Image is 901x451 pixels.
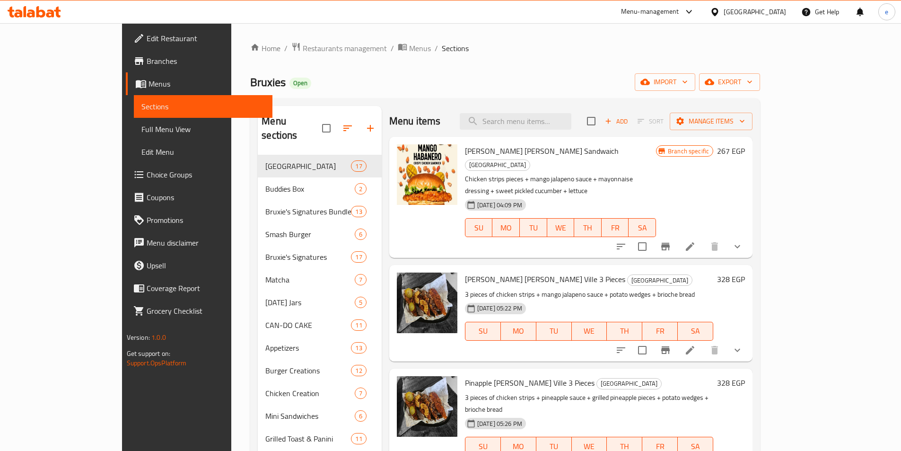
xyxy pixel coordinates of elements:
[355,185,366,194] span: 2
[265,410,354,422] span: Mini Sandwiches
[621,6,679,18] div: Menu-management
[726,235,749,258] button: show more
[258,314,381,336] div: CAN-DO CAKE11
[336,117,359,140] span: Sort sections
[397,376,457,437] img: Pinapple Nash Ville 3 Pieces
[127,357,187,369] a: Support.OpsPlatform
[355,298,366,307] span: 5
[684,241,696,252] a: Edit menu item
[351,434,366,443] span: 11
[265,160,351,172] span: [GEOGRAPHIC_DATA]
[707,76,752,88] span: export
[126,27,272,50] a: Edit Restaurant
[601,114,631,129] span: Add item
[596,378,662,389] div: Nashville
[126,300,272,322] a: Grocery Checklist
[703,235,726,258] button: delete
[601,114,631,129] button: Add
[141,101,265,112] span: Sections
[265,229,354,240] span: Smash Burger
[885,7,888,17] span: e
[250,42,760,54] nav: breadcrumb
[473,304,526,313] span: [DATE] 05:22 PM
[581,111,601,131] span: Select section
[355,410,367,422] div: items
[465,173,656,197] p: Chicken strips pieces + mango jalapeno sauce + mayonnaise dressing + sweet pickled cucumber + let...
[147,237,265,248] span: Menu disclaimer
[611,324,639,338] span: TH
[141,146,265,158] span: Edit Menu
[258,177,381,200] div: Buddies Box2
[465,159,530,170] span: [GEOGRAPHIC_DATA]
[610,339,632,362] button: sort-choices
[134,141,272,163] a: Edit Menu
[465,322,501,341] button: SU
[703,339,726,362] button: delete
[265,274,354,285] span: Matcha
[355,230,366,239] span: 6
[126,254,272,277] a: Upsell
[492,218,520,237] button: MO
[265,388,354,399] span: Chicken Creation
[677,115,745,127] span: Manage items
[607,322,642,341] button: TH
[265,365,351,376] span: Burger Creations
[141,124,265,135] span: Full Menu View
[258,336,381,359] div: Appetizers13
[127,331,150,344] span: Version:
[126,163,272,186] a: Choice Groups
[265,319,351,331] div: CAN-DO CAKE
[473,201,526,210] span: [DATE] 04:09 PM
[435,43,438,54] li: /
[355,183,367,195] div: items
[699,73,760,91] button: export
[646,324,674,338] span: FR
[351,433,366,444] div: items
[628,275,692,286] span: [GEOGRAPHIC_DATA]
[126,209,272,231] a: Promotions
[351,321,366,330] span: 11
[520,218,547,237] button: TU
[597,378,661,389] span: [GEOGRAPHIC_DATA]
[258,246,381,268] div: Bruxie's Signatures17
[465,144,619,158] span: [PERSON_NAME] [PERSON_NAME] Sandwaich
[465,272,625,286] span: [PERSON_NAME] [PERSON_NAME] Ville 3 Pieces
[469,324,497,338] span: SU
[147,260,265,271] span: Upsell
[147,214,265,226] span: Promotions
[524,221,543,235] span: TU
[258,291,381,314] div: [DATE] Jars5
[151,331,166,344] span: 1.0.0
[732,241,743,252] svg: Show Choices
[265,433,351,444] span: Grilled Toast & Panini
[355,389,366,398] span: 7
[355,229,367,240] div: items
[355,388,367,399] div: items
[684,345,696,356] a: Edit menu item
[442,43,469,54] span: Sections
[670,113,752,130] button: Manage items
[147,192,265,203] span: Coupons
[654,235,677,258] button: Branch-specific-item
[389,114,441,128] h2: Menu items
[351,253,366,262] span: 17
[572,322,607,341] button: WE
[717,376,745,389] h6: 328 EGP
[126,72,272,95] a: Menus
[284,43,288,54] li: /
[147,283,265,294] span: Coverage Report
[351,344,366,353] span: 13
[632,221,652,235] span: SA
[397,273,457,333] img: Mango Jalapeno Nash Ville 3 Pieces
[355,297,367,308] div: items
[610,235,632,258] button: sort-choices
[289,79,311,87] span: Open
[291,42,387,54] a: Restaurants management
[126,231,272,254] a: Menu disclaimer
[642,322,678,341] button: FR
[355,275,366,284] span: 7
[732,345,743,356] svg: Show Choices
